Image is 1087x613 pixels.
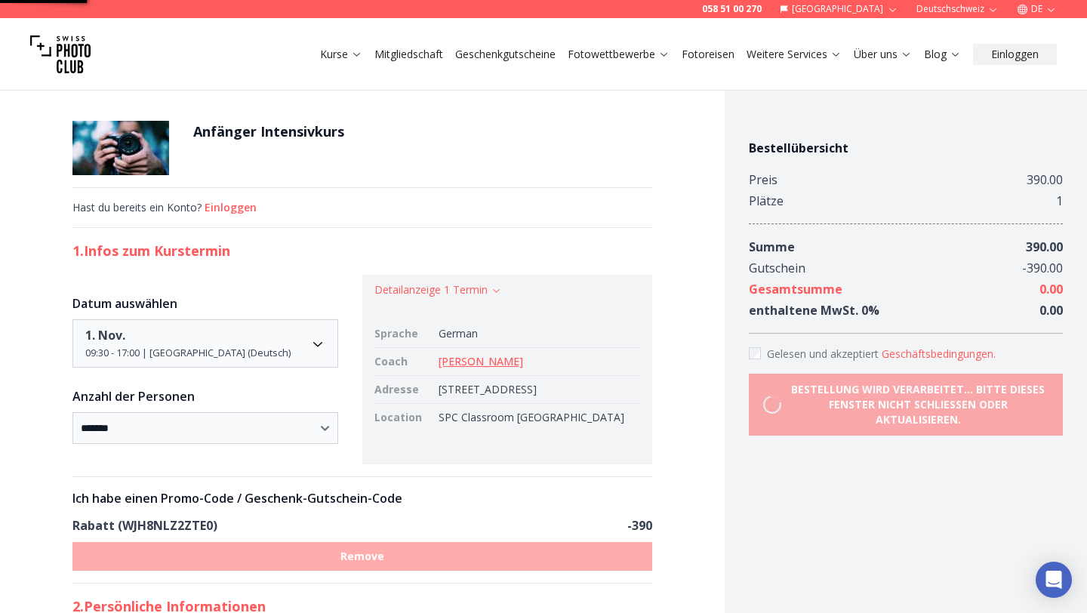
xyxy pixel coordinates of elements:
[749,374,1063,436] button: Bestellung wird verarbeitet... Bitte dieses Fenster nicht schliessen oder aktualisieren.
[374,404,433,432] td: Location
[749,300,879,321] div: enthaltene MwSt. 0 %
[374,376,433,404] td: Adresse
[72,200,652,215] div: Hast du bereits ein Konto?
[568,47,670,62] a: Fotowettbewerbe
[455,47,556,62] a: Geschenkgutscheine
[433,376,640,404] td: [STREET_ADDRESS]
[72,319,338,368] button: Date
[749,347,761,359] input: Accept terms
[72,489,652,507] h3: Ich habe einen Promo-Code / Geschenk-Gutschein-Code
[749,279,842,300] div: Gesamtsumme
[924,47,961,62] a: Blog
[767,347,882,361] span: Gelesen und akzeptiert
[781,382,1049,427] b: Bestellung wird verarbeitet... Bitte dieses Fenster nicht schliessen oder aktualisieren.
[374,282,502,297] button: Detailanzeige 1 Termin
[749,236,795,257] div: Summe
[1022,257,1063,279] div: - 390.00
[749,257,805,279] div: Gutschein
[340,549,384,564] b: Remove
[72,542,652,571] button: Remove
[433,320,640,348] td: German
[749,169,778,190] div: Preis
[374,47,443,62] a: Mitgliedschaft
[627,517,652,534] span: - 390
[848,44,918,65] button: Über uns
[1036,562,1072,598] div: Open Intercom Messenger
[72,240,652,261] h2: 1. Infos zum Kurstermin
[320,47,362,62] a: Kurse
[374,320,433,348] td: Sprache
[314,44,368,65] button: Kurse
[1039,302,1063,319] span: 0.00
[72,294,338,313] h3: Datum auswählen
[72,515,217,536] div: Rabatt (WJH8NLZ2ZTE0)
[1039,281,1063,297] span: 0.00
[368,44,449,65] button: Mitgliedschaft
[882,347,996,362] button: Accept termsGelesen und akzeptiert
[374,348,433,376] td: Coach
[747,47,842,62] a: Weitere Services
[449,44,562,65] button: Geschenkgutscheine
[676,44,741,65] button: Fotoreisen
[433,404,640,432] td: SPC Classroom [GEOGRAPHIC_DATA]
[749,139,1063,157] h4: Bestellübersicht
[854,47,912,62] a: Über uns
[741,44,848,65] button: Weitere Services
[682,47,734,62] a: Fotoreisen
[1026,239,1063,255] span: 390.00
[72,121,169,175] img: Anfänger Intensivkurs
[205,200,257,215] button: Einloggen
[749,190,784,211] div: Plätze
[562,44,676,65] button: Fotowettbewerbe
[973,44,1057,65] button: Einloggen
[702,3,762,15] a: 058 51 00 270
[439,354,523,368] a: [PERSON_NAME]
[1056,190,1063,211] div: 1
[30,24,91,85] img: Swiss photo club
[72,387,338,405] h3: Anzahl der Personen
[193,121,344,142] h1: Anfänger Intensivkurs
[1027,169,1063,190] div: 390.00
[918,44,967,65] button: Blog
